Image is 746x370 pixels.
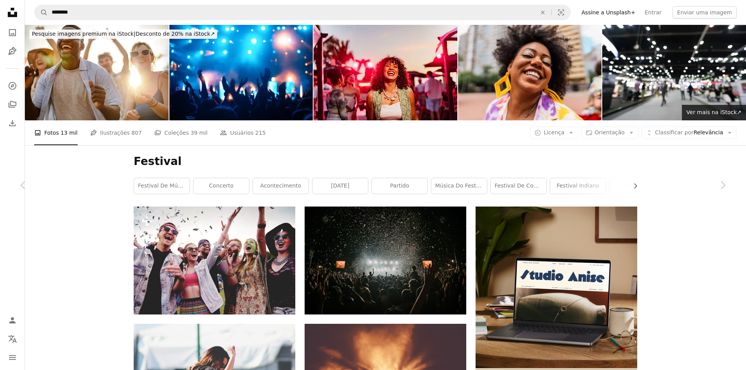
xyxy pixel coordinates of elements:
[5,313,20,328] a: Entrar / Cadastrar-se
[154,120,207,145] a: Coleções 39 mil
[530,127,578,139] button: Licença
[253,178,309,194] a: acontecimento
[312,178,368,194] a: [DATE]
[169,25,313,120] img: As pessoas da festa gostam de show no festival. Festival de música de verão
[134,207,295,314] img: Grupo de amigos se divertindo no festival
[35,5,48,20] button: Pesquise na Unsplash
[134,178,190,194] a: festival de música
[134,155,637,168] h1: Festival
[610,178,665,194] a: multidão
[673,6,737,19] button: Enviar uma imagem
[491,178,546,194] a: festival de comida
[431,178,487,194] a: música do festival
[5,331,20,347] button: Idioma
[5,25,20,40] a: Fotos
[602,25,746,120] img: Turva, desfocado o fundo do hall de exposição pública. Feiras de negócios ou mercado de ações, or...
[687,109,741,115] span: Ver mais na iStock ↗
[305,207,466,314] img: people gathering on concert field
[30,30,217,39] div: Desconto de 20% na iStock ↗
[34,5,571,20] form: Pesquise conteúdo visual em todo o site
[305,257,466,264] a: people gathering on concert field
[25,25,169,120] img: Jovens adultos entusiasmados comemoram juntos em um animado festival de música ao ar livre sob o ...
[641,127,737,139] button: Classificar porRelevância
[655,129,694,135] span: Classificar por
[314,25,457,120] img: retrato, de, mulher jovem, ligado, festa ao ar livre
[534,5,551,20] button: Limpar
[32,31,136,37] span: Pesquise imagens premium na iStock |
[193,178,249,194] a: concerto
[544,129,564,135] span: Licença
[458,25,602,120] img: Mulher adulta meados de meados de dança no carnaval de rua
[25,25,222,43] a: Pesquise imagens premium na iStock|Desconto de 20% na iStock↗
[628,178,637,194] button: rolar lista para a direita
[5,43,20,59] a: Ilustrações
[5,97,20,112] a: Coleções
[131,129,142,137] span: 807
[655,129,723,137] span: Relevância
[255,129,266,137] span: 215
[5,78,20,94] a: Explorar
[699,148,746,222] a: Próximo
[682,105,746,120] a: Ver mais na iStock↗
[90,120,142,145] a: Ilustrações 807
[577,6,640,19] a: Assine a Unsplash+
[552,5,570,20] button: Pesquisa visual
[550,178,606,194] a: Festival Indiano
[476,207,637,368] img: file-1705123271268-c3eaf6a79b21image
[372,178,427,194] a: partido
[595,129,625,135] span: Orientação
[190,129,207,137] span: 39 mil
[220,120,266,145] a: Usuários 215
[581,127,638,139] button: Orientação
[134,257,295,264] a: Grupo de amigos se divertindo no festival
[640,6,666,19] a: Entrar
[5,350,20,365] button: Menu
[5,115,20,131] a: Histórico de downloads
